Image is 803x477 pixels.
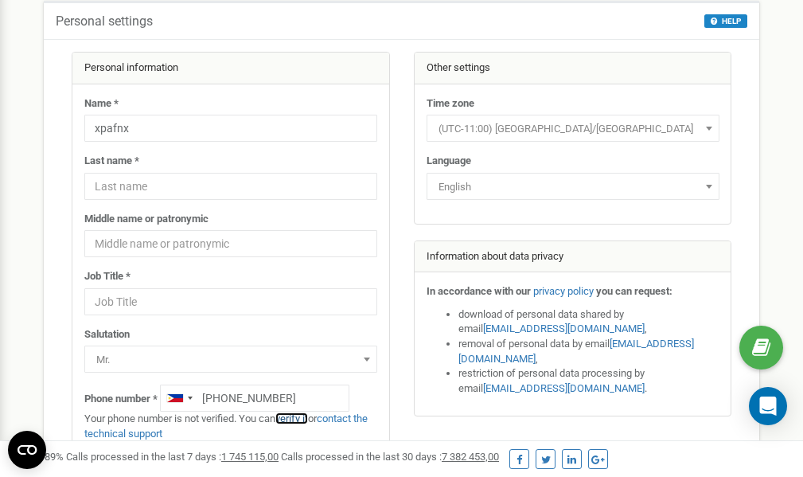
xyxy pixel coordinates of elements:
[458,366,719,396] li: restriction of personal data processing by email .
[427,285,531,297] strong: In accordance with our
[84,173,377,200] input: Last name
[458,338,694,365] a: [EMAIL_ADDRESS][DOMAIN_NAME]
[749,387,787,425] div: Open Intercom Messenger
[84,230,377,257] input: Middle name or patronymic
[84,288,377,315] input: Job Title
[221,451,279,463] u: 1 745 115,00
[84,412,377,441] p: Your phone number is not verified. You can or
[84,269,131,284] label: Job Title *
[483,382,645,394] a: [EMAIL_ADDRESS][DOMAIN_NAME]
[432,118,714,140] span: (UTC-11:00) Pacific/Midway
[56,14,153,29] h5: Personal settings
[72,53,389,84] div: Personal information
[427,154,471,169] label: Language
[161,385,197,411] div: Telephone country code
[281,451,499,463] span: Calls processed in the last 30 days :
[458,337,719,366] li: removal of personal data by email ,
[84,96,119,111] label: Name *
[160,385,349,412] input: +1-800-555-55-55
[533,285,594,297] a: privacy policy
[415,53,731,84] div: Other settings
[704,14,747,28] button: HELP
[427,173,719,200] span: English
[8,431,46,469] button: Open CMP widget
[84,115,377,142] input: Name
[84,212,209,227] label: Middle name or patronymic
[432,176,714,198] span: English
[84,392,158,407] label: Phone number *
[84,327,130,342] label: Salutation
[427,96,474,111] label: Time zone
[442,451,499,463] u: 7 382 453,00
[415,241,731,273] div: Information about data privacy
[458,307,719,337] li: download of personal data shared by email ,
[84,154,139,169] label: Last name *
[84,346,377,373] span: Mr.
[84,412,368,440] a: contact the technical support
[66,451,279,463] span: Calls processed in the last 7 days :
[596,285,672,297] strong: you can request:
[275,412,308,424] a: verify it
[427,115,719,142] span: (UTC-11:00) Pacific/Midway
[90,349,372,371] span: Mr.
[483,323,645,334] a: [EMAIL_ADDRESS][DOMAIN_NAME]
